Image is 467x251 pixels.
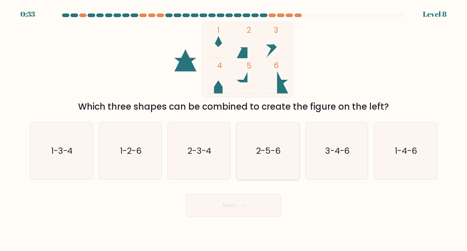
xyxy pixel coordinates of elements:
div: 0:33 [20,9,35,20]
button: Next [186,194,281,217]
tspan: 3 [274,25,278,35]
text: 3-4-6 [325,145,350,157]
tspan: 1 [217,25,220,35]
div: Level 8 [423,9,447,20]
div: Which three shapes can be combined to create the figure on the left? [34,100,433,113]
text: 1-3-4 [51,145,73,157]
text: 2-3-4 [188,145,212,157]
text: 2-5-6 [256,145,281,157]
text: 1-2-6 [120,145,142,157]
tspan: 6 [274,60,279,71]
tspan: 2 [247,25,251,35]
text: 1-4-6 [395,145,417,157]
tspan: 5 [247,60,251,71]
tspan: 4 [217,60,222,71]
